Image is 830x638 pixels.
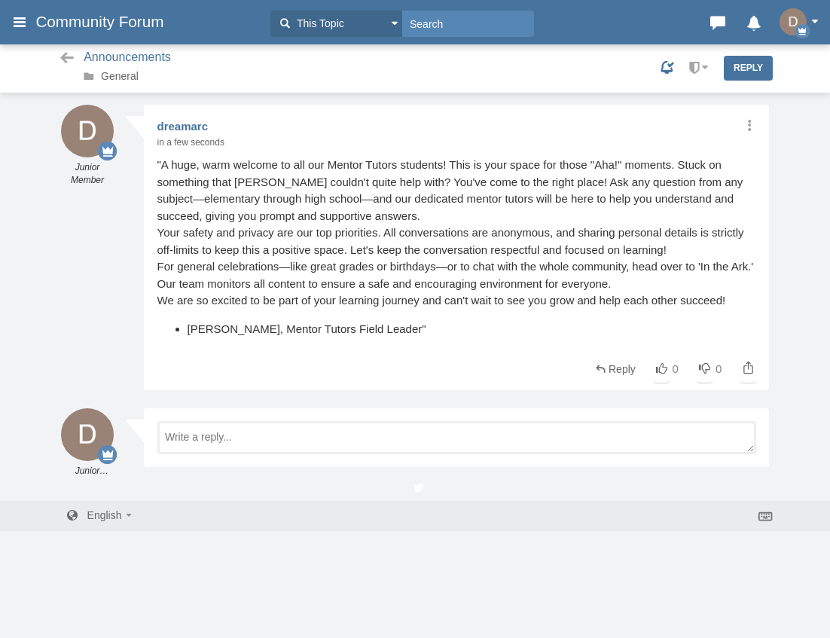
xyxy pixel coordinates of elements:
a: dreamarc [157,120,209,133]
a: Reply [724,56,773,80]
img: +OpLyoAAAAGSURBVAMA6iuxuu3SplgAAAAASUVORK5CYII= [61,408,114,461]
div: Your safety and privacy are our top priorities. All conversations are anonymous, and sharing pers... [157,224,756,258]
span: 0 [673,362,679,375]
img: +OpLyoAAAAGSURBVAMA6iuxuu3SplgAAAAASUVORK5CYII= [780,8,807,35]
span: Reply [609,363,636,375]
div: [PERSON_NAME], Mentor Tutors Field Leader" [188,321,756,338]
div: For general celebrations—like great grades or birthdays—or to chat with the whole community, head... [157,258,756,292]
a: Reply [593,362,636,377]
span: Community Forum [35,13,175,31]
button: This Topic [270,11,402,37]
span: English [87,509,122,521]
span: Announcements [84,50,171,63]
time: Sep 28, 2025 9:17 PM [157,137,224,148]
em: Junior Member [57,161,117,187]
input: Search [402,11,534,37]
a: General [101,70,139,82]
img: +OpLyoAAAAGSURBVAMA6iuxuu3SplgAAAAASUVORK5CYII= [61,105,114,157]
div: "A huge, warm welcome to all our Mentor Tutors students! This is your space for those "Aha!" mome... [157,157,756,224]
em: Junior Member [57,465,117,478]
a: Community Forum [35,8,263,35]
div: We are so excited to be part of your learning journey and can't wait to see you grow and help eac... [157,292,756,310]
span: This Topic [293,16,344,32]
span: 0 [716,362,722,375]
